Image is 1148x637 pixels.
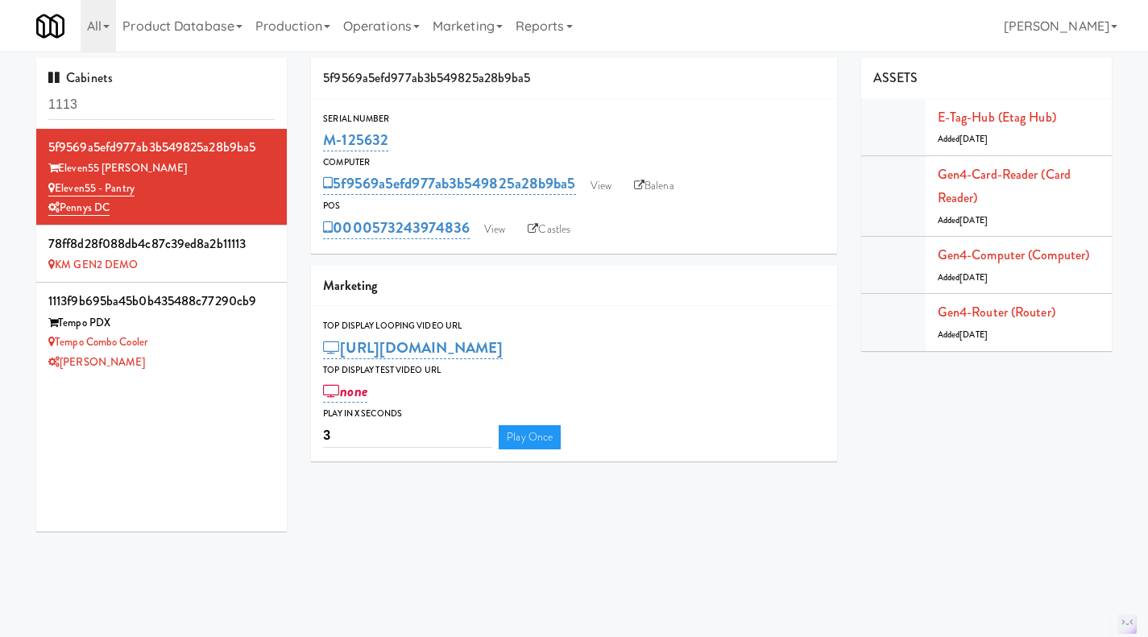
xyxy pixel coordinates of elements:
div: Tempo PDX [48,313,275,333]
span: Added [938,133,988,145]
a: 5f9569a5efd977ab3b549825a28b9ba5 [323,172,575,195]
div: Computer [323,155,825,171]
span: Added [938,214,988,226]
span: [DATE] [959,133,988,145]
a: [URL][DOMAIN_NAME] [323,337,503,359]
img: Micromart [36,12,64,40]
a: View [476,217,513,242]
a: M-125632 [323,129,388,151]
span: ASSETS [873,68,918,87]
a: Eleven55 - Pantry [48,180,135,196]
div: Top Display Test Video Url [323,362,825,378]
a: none [323,380,367,403]
div: Serial Number [323,111,825,127]
a: 0000573243974836 [323,217,470,239]
span: Marketing [323,276,377,295]
span: Added [938,329,988,341]
a: Pennys DC [48,200,110,216]
span: Cabinets [48,68,113,87]
a: View [582,174,620,198]
a: E-tag-hub (Etag Hub) [938,108,1056,126]
a: KM GEN2 DEMO [48,257,138,272]
li: 78ff8d28f088db4c87c39ed8a2b11113 KM GEN2 DEMO [36,225,287,283]
span: [DATE] [959,271,988,283]
li: 5f9569a5efd977ab3b549825a28b9ba5Eleven55 [PERSON_NAME] Eleven55 - PantryPennys DC [36,129,287,225]
span: [DATE] [959,214,988,226]
div: 5f9569a5efd977ab3b549825a28b9ba5 [311,58,837,99]
a: Tempo Combo Cooler [48,334,147,350]
a: [PERSON_NAME] [48,354,145,370]
li: 1113f9b695ba45b0b435488c77290cb9Tempo PDX Tempo Combo Cooler[PERSON_NAME] [36,283,287,378]
div: Play in X seconds [323,406,825,422]
input: Search cabinets [48,90,275,120]
div: Eleven55 [PERSON_NAME] [48,159,275,179]
div: 5f9569a5efd977ab3b549825a28b9ba5 [48,135,275,159]
span: Added [938,271,988,283]
a: Play Once [499,425,561,449]
div: 78ff8d28f088db4c87c39ed8a2b11113 [48,232,275,256]
a: Castles [520,217,578,242]
div: Top Display Looping Video Url [323,318,825,334]
a: Gen4-card-reader (Card Reader) [938,165,1071,208]
span: [DATE] [959,329,988,341]
a: Balena [626,174,682,198]
a: Gen4-router (Router) [938,303,1055,321]
div: 1113f9b695ba45b0b435488c77290cb9 [48,289,275,313]
div: POS [323,198,825,214]
a: Gen4-computer (Computer) [938,246,1089,264]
